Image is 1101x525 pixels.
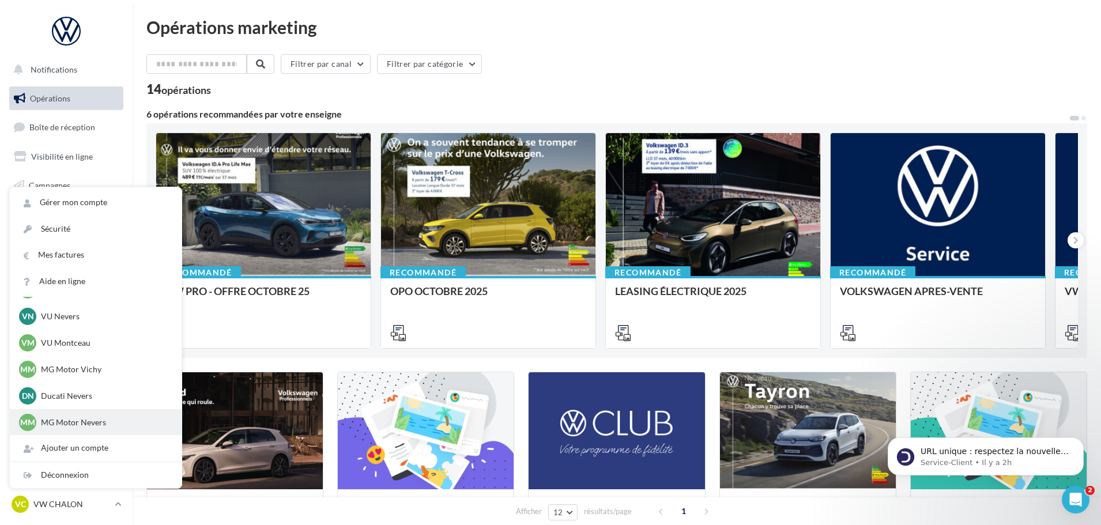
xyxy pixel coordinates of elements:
[674,502,693,520] span: 1
[29,122,95,132] span: Boîte de réception
[553,508,563,517] span: 12
[50,44,199,55] p: Message from Service-Client, sent Il y a 2h
[548,504,578,520] button: 12
[10,242,182,268] a: Mes factures
[9,493,123,515] a: VC VW CHALON
[830,266,915,279] div: Recommandé
[146,109,1069,119] div: 6 opérations recommandées par votre enseigne
[41,364,168,375] p: MG Motor Vichy
[41,417,168,428] p: MG Motor Nevers
[146,18,1087,36] div: Opérations marketing
[22,390,34,402] span: DN
[161,85,211,95] div: opérations
[30,93,70,103] span: Opérations
[165,285,361,308] div: VW PRO - OFFRE OCTOBRE 25
[1062,486,1089,513] iframe: Intercom live chat
[20,417,35,428] span: MM
[615,285,811,308] div: LEASING ÉLECTRIQUE 2025
[41,311,168,322] p: VU Nevers
[7,173,126,198] a: Campagnes
[10,462,182,488] div: Déconnexion
[605,266,691,279] div: Recommandé
[7,231,126,255] a: Médiathèque
[31,152,93,161] span: Visibilité en ligne
[7,58,121,82] button: Notifications
[380,266,466,279] div: Recommandé
[7,115,126,139] a: Boîte de réception
[281,54,371,74] button: Filtrer par canal
[390,285,586,308] div: OPO OCTOBRE 2025
[840,285,1036,308] div: VOLKSWAGEN APRES-VENTE
[377,54,482,74] button: Filtrer par catégorie
[15,498,26,510] span: VC
[7,145,126,169] a: Visibilité en ligne
[20,364,35,375] span: MM
[33,498,110,510] p: VW CHALON
[31,65,77,74] span: Notifications
[10,190,182,216] a: Gérer mon compte
[10,435,182,461] div: Ajouter un compte
[21,337,35,349] span: VM
[516,506,542,517] span: Afficher
[50,33,198,169] span: URL unique : respectez la nouvelle exigence de Google Google exige désormais que chaque fiche Goo...
[7,202,126,226] a: Contacts
[146,83,211,96] div: 14
[7,288,126,322] a: ASSETS PERSONNALISABLES
[1085,486,1095,495] span: 2
[29,180,70,190] span: Campagnes
[7,259,126,284] a: Calendrier
[156,266,241,279] div: Recommandé
[10,269,182,294] a: Aide en ligne
[10,216,182,242] a: Sécurité
[7,86,126,111] a: Opérations
[22,311,34,322] span: VN
[584,506,632,517] span: résultats/page
[41,337,168,349] p: VU Montceau
[41,390,168,402] p: Ducati Nevers
[870,413,1101,494] iframe: Intercom notifications message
